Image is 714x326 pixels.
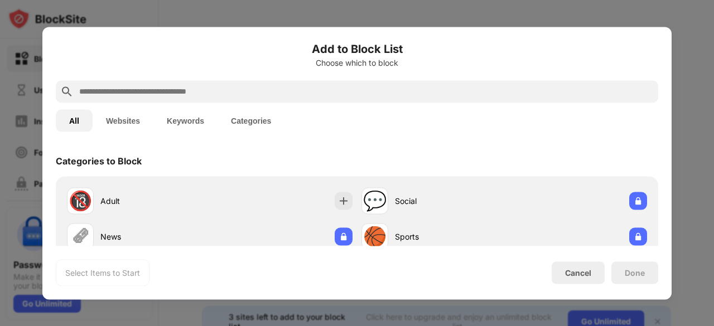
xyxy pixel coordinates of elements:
[363,189,387,212] div: 💬
[565,268,591,278] div: Cancel
[56,155,142,166] div: Categories to Block
[100,231,210,242] div: News
[395,195,504,207] div: Social
[153,109,218,132] button: Keywords
[363,225,387,248] div: 🏀
[69,189,92,212] div: 🔞
[56,40,658,57] h6: Add to Block List
[65,267,140,278] div: Select Items to Start
[395,231,504,242] div: Sports
[56,109,93,132] button: All
[56,58,658,67] div: Choose which to block
[218,109,284,132] button: Categories
[71,225,90,248] div: 🗞
[60,85,74,98] img: search.svg
[100,195,210,207] div: Adult
[93,109,153,132] button: Websites
[625,268,645,277] div: Done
